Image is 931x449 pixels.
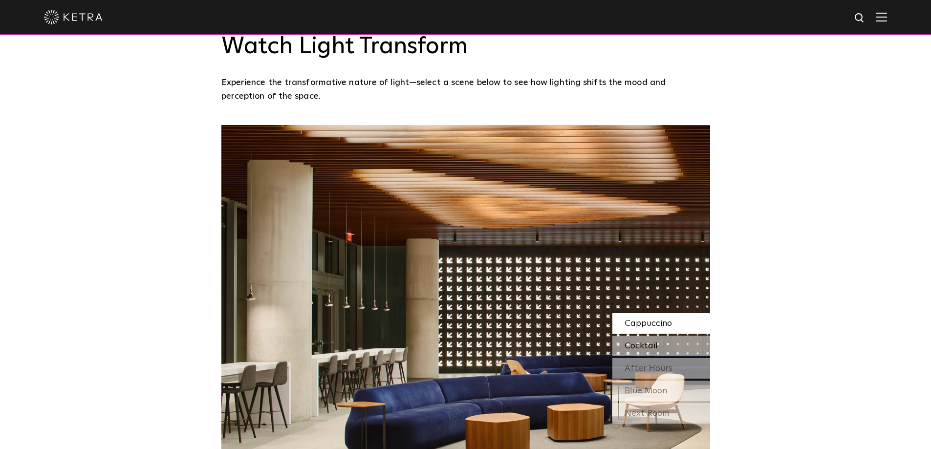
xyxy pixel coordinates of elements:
img: ketra-logo-2019-white [44,10,103,24]
h3: Watch Light Transform [221,33,710,61]
span: Cappuccino [625,319,672,328]
div: Next Room [612,403,710,424]
img: search icon [854,12,866,24]
p: Experience the transformative nature of light—select a scene below to see how lighting shifts the... [221,76,705,104]
span: Cocktail [625,342,658,350]
img: Hamburger%20Nav.svg [876,12,887,21]
span: Blue Moon [625,386,667,395]
span: After Hours [625,364,672,373]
